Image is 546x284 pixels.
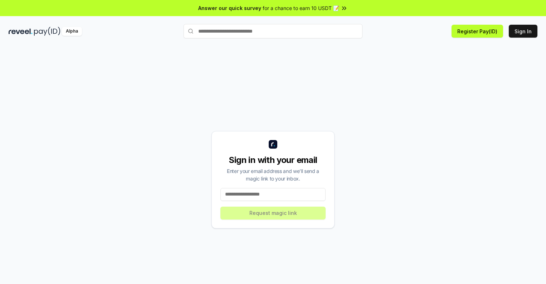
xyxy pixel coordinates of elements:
div: Sign in with your email [220,154,326,166]
img: logo_small [269,140,277,149]
div: Enter your email address and we’ll send a magic link to your inbox. [220,167,326,182]
span: Answer our quick survey [198,4,261,12]
img: pay_id [34,27,60,36]
div: Alpha [62,27,82,36]
img: reveel_dark [9,27,33,36]
span: for a chance to earn 10 USDT 📝 [263,4,339,12]
button: Register Pay(ID) [452,25,503,38]
button: Sign In [509,25,537,38]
